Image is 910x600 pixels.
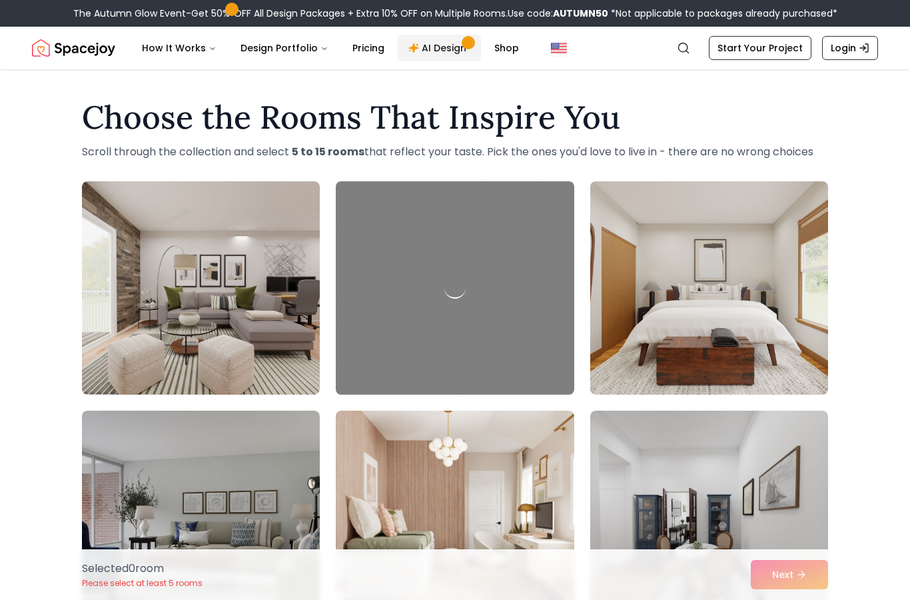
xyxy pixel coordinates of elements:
span: *Not applicable to packages already purchased* [608,7,837,20]
p: Scroll through the collection and select that reflect your taste. Pick the ones you'd love to liv... [82,144,828,160]
a: Spacejoy [32,35,115,61]
a: Start Your Project [709,36,811,60]
b: AUTUMN50 [553,7,608,20]
button: Design Portfolio [230,35,339,61]
nav: Global [32,27,878,69]
img: United States [551,40,567,56]
h1: Choose the Rooms That Inspire You [82,101,828,133]
span: Use code: [508,7,608,20]
strong: 5 to 15 rooms [292,144,364,159]
img: Room room-1 [82,181,320,395]
a: AI Design [398,35,481,61]
img: Room room-3 [590,181,828,395]
p: Please select at least 5 rooms [82,578,203,589]
p: Selected 0 room [82,561,203,577]
nav: Main [131,35,530,61]
img: Spacejoy Logo [32,35,115,61]
a: Login [822,36,878,60]
a: Pricing [342,35,395,61]
a: Shop [484,35,530,61]
button: How It Works [131,35,227,61]
div: The Autumn Glow Event-Get 50% OFF All Design Packages + Extra 10% OFF on Multiple Rooms. [73,7,837,20]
